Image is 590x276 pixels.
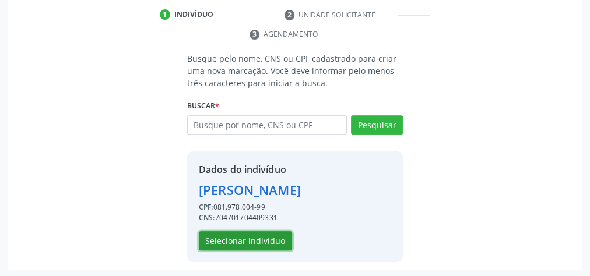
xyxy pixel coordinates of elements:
[199,162,301,176] div: Dados do indivíduo
[199,202,301,213] div: 081.978.004-99
[199,213,215,222] span: CNS:
[199,231,292,251] button: Selecionar indivíduo
[174,9,213,20] div: Indivíduo
[160,9,170,20] div: 1
[187,115,347,135] input: Busque por nome, CNS ou CPF
[199,213,301,223] div: 704701704409331
[187,97,219,115] label: Buscar
[187,52,403,89] p: Busque pelo nome, CNS ou CPF cadastrado para criar uma nova marcação. Você deve informar pelo men...
[199,202,213,212] span: CPF:
[199,181,301,200] div: [PERSON_NAME]
[351,115,403,135] button: Pesquisar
